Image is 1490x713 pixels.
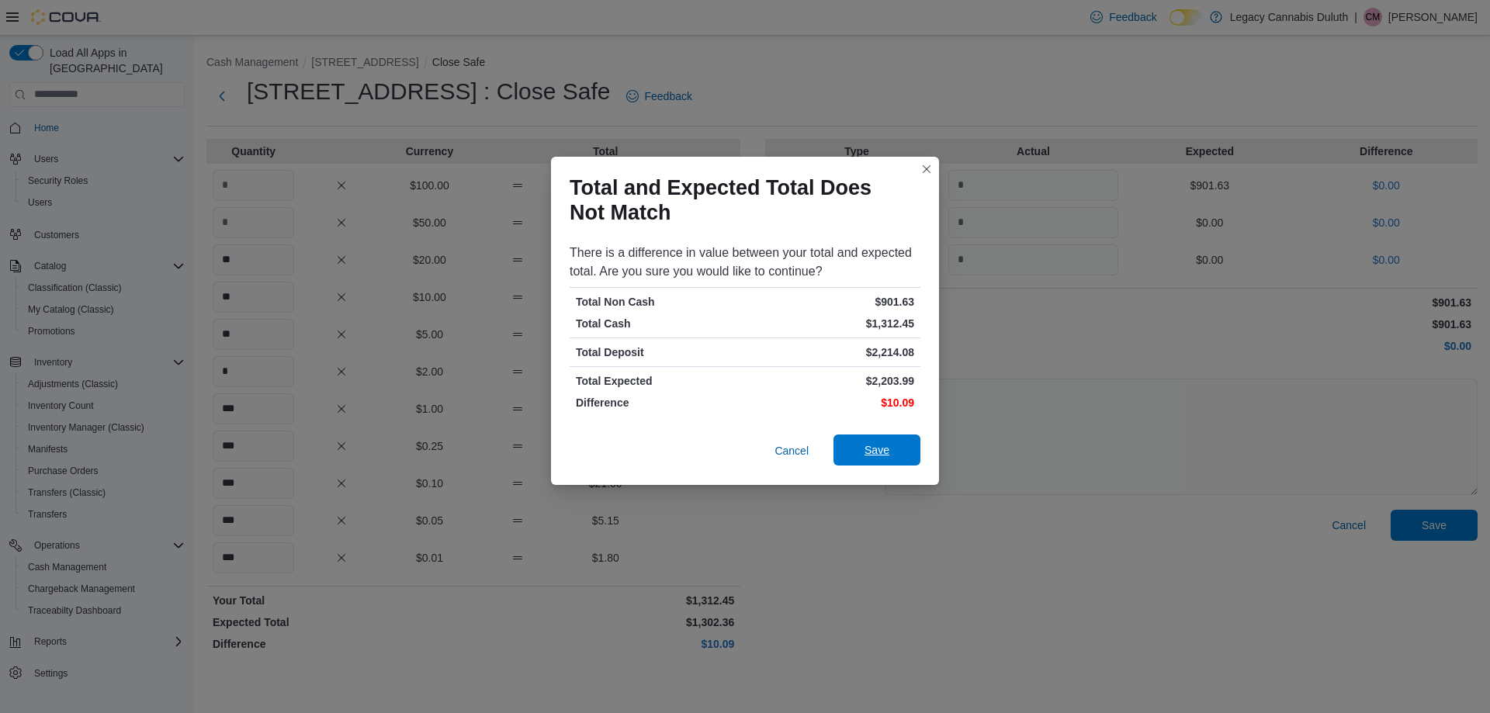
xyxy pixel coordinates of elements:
[576,294,742,310] p: Total Non Cash
[570,244,920,281] div: There is a difference in value between your total and expected total. Are you sure you would like...
[865,442,889,458] span: Save
[748,344,914,360] p: $2,214.08
[917,160,936,178] button: Closes this modal window
[748,395,914,410] p: $10.09
[576,395,742,410] p: Difference
[748,294,914,310] p: $901.63
[576,316,742,331] p: Total Cash
[748,373,914,389] p: $2,203.99
[570,175,908,225] h1: Total and Expected Total Does Not Match
[576,373,742,389] p: Total Expected
[768,435,815,466] button: Cancel
[833,434,920,466] button: Save
[774,443,809,459] span: Cancel
[748,316,914,331] p: $1,312.45
[576,344,742,360] p: Total Deposit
